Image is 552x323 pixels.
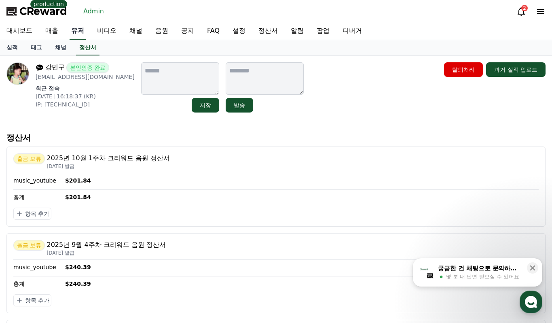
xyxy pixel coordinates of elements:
a: 태그 [24,40,49,55]
span: 홈 [25,268,30,274]
p: [DATE] 16:18:37 (KR) [36,92,135,100]
a: 팝업 [310,23,336,40]
p: music_youtube [13,176,62,185]
span: 대화 [74,268,84,275]
a: 유저 [70,23,86,40]
a: 비디오 [91,23,123,40]
span: 강민구 [45,62,65,73]
p: music_youtube [13,263,62,271]
p: [DATE] 발급 [47,163,170,170]
p: [DATE] 발급 [47,250,166,256]
p: $240.39 [65,280,539,288]
p: 2025년 10월 1주차 크리워드 음원 정산서 [47,153,170,163]
a: 알림 [284,23,310,40]
button: 과거 실적 업로드 [486,62,546,77]
span: 설정 [125,268,135,274]
a: 정산서 [76,40,99,55]
button: 항목 추가 [13,294,51,306]
span: 출금 보류 [13,240,45,251]
a: 설정 [226,23,252,40]
a: 정산서 [252,23,284,40]
button: 탈퇴처리 [444,62,483,77]
span: 출금 보류 [13,153,45,164]
a: Admin [80,5,107,18]
a: 디버거 [336,23,368,40]
p: 2025년 9월 4주차 크리워드 음원 정산서 [47,240,166,250]
button: 발송 [226,98,253,113]
p: IP: [TECHNICAL_ID] [36,100,135,108]
p: $201.84 [65,176,106,185]
div: 2 [521,5,528,11]
a: 대화 [53,256,104,276]
p: 최근 접속 [36,84,135,92]
a: 채널 [123,23,149,40]
a: 홈 [2,256,53,276]
p: $201.84 [65,193,539,201]
a: 2 [516,6,526,16]
p: 총계 [13,280,62,288]
a: 공지 [175,23,201,40]
span: 본인인증 완료 [66,62,109,73]
a: 음원 [149,23,175,40]
p: 총계 [13,193,62,201]
p: $240.39 [65,263,106,271]
img: profile image [6,62,29,85]
button: 항목 추가 [13,208,51,220]
span: CReward [19,5,67,18]
a: CReward [6,5,67,18]
a: 설정 [104,256,155,276]
a: 채널 [49,40,73,55]
a: 매출 [39,23,65,40]
a: FAQ [201,23,226,40]
p: 정산서 [6,132,546,143]
p: [EMAIL_ADDRESS][DOMAIN_NAME] [36,73,135,81]
button: 저장 [192,98,219,113]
